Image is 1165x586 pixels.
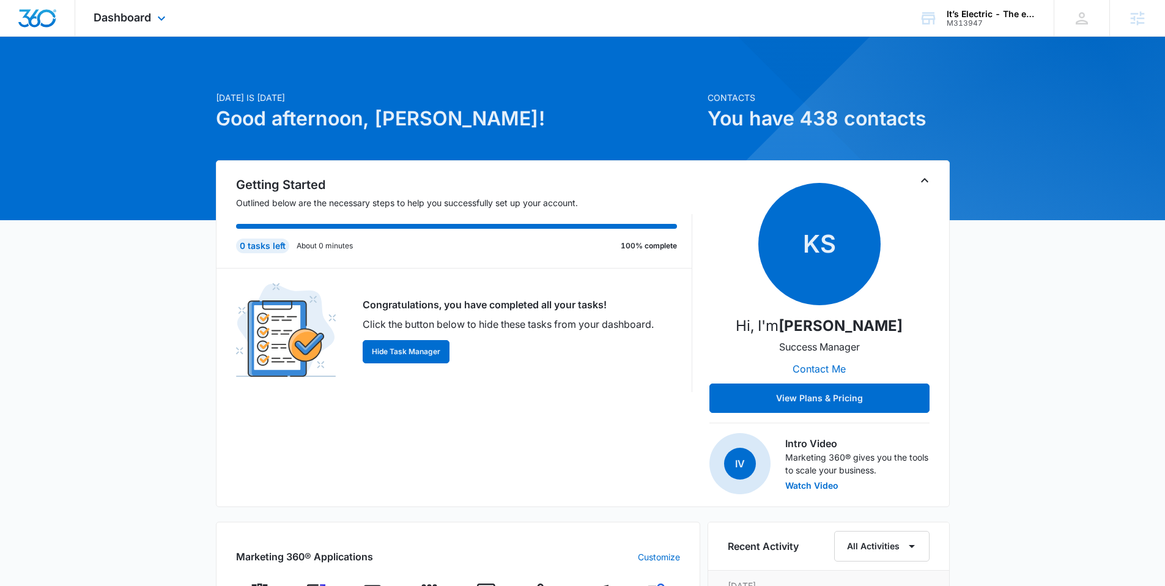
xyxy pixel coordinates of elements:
[947,9,1036,19] div: account name
[785,451,930,477] p: Marketing 360® gives you the tools to scale your business.
[236,239,289,253] div: 0 tasks left
[363,297,654,312] p: Congratulations, you have completed all your tasks!
[216,91,700,104] p: [DATE] is [DATE]
[94,11,151,24] span: Dashboard
[947,19,1036,28] div: account id
[236,549,373,564] h2: Marketing 360® Applications
[779,317,903,335] strong: [PERSON_NAME]
[728,539,799,554] h6: Recent Activity
[708,91,950,104] p: Contacts
[758,183,881,305] span: KS
[236,176,692,194] h2: Getting Started
[780,354,858,384] button: Contact Me
[736,315,903,337] p: Hi, I'm
[621,240,677,251] p: 100% complete
[297,240,353,251] p: About 0 minutes
[709,384,930,413] button: View Plans & Pricing
[708,104,950,133] h1: You have 438 contacts
[834,531,930,562] button: All Activities
[785,436,930,451] h3: Intro Video
[917,173,932,188] button: Toggle Collapse
[724,448,756,480] span: IV
[363,340,449,363] button: Hide Task Manager
[363,317,654,332] p: Click the button below to hide these tasks from your dashboard.
[236,196,692,209] p: Outlined below are the necessary steps to help you successfully set up your account.
[216,104,700,133] h1: Good afternoon, [PERSON_NAME]!
[638,551,680,563] a: Customize
[779,339,860,354] p: Success Manager
[785,481,838,490] button: Watch Video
